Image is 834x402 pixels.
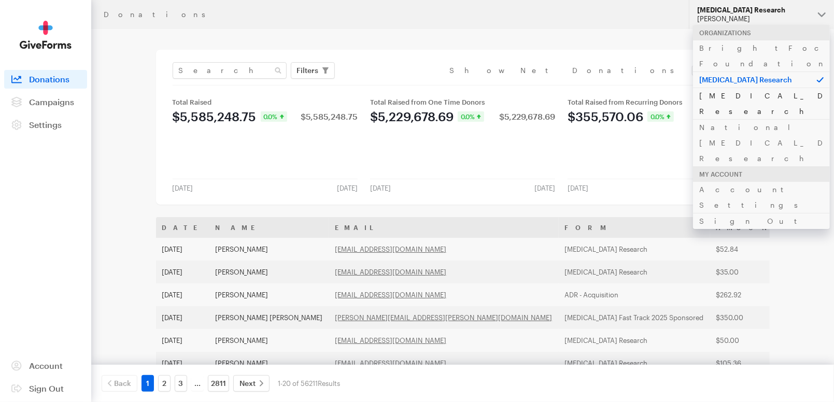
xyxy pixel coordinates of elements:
td: [DATE] [156,261,209,283]
a: Donations [4,70,87,89]
td: [PERSON_NAME] [209,283,329,306]
td: [PERSON_NAME] [PERSON_NAME] [209,306,329,329]
td: [DATE] [156,283,209,306]
td: [PERSON_NAME] [209,261,329,283]
a: Account [4,356,87,375]
div: [DATE] [561,184,595,192]
a: Sign Out [4,379,87,398]
a: 2 [158,375,171,392]
div: Total Raised from Recurring Donors [568,98,753,106]
span: Results [318,379,340,387]
td: $52.84 [710,238,794,261]
div: [DATE] [528,184,561,192]
a: [MEDICAL_DATA] Research [693,88,830,119]
div: [DATE] [331,184,364,192]
a: Sign Out [693,213,830,229]
a: 3 [175,375,187,392]
div: [MEDICAL_DATA] Research [697,6,810,15]
td: $50.00 [710,329,794,352]
td: [PERSON_NAME] [209,329,329,352]
a: [EMAIL_ADDRESS][DOMAIN_NAME] [335,268,447,276]
img: GiveForms [20,21,72,49]
span: Next [239,377,256,390]
a: Settings [4,116,87,134]
th: Name [209,217,329,238]
div: 0.0% [647,111,674,122]
td: [PERSON_NAME] [209,238,329,261]
a: [EMAIL_ADDRESS][DOMAIN_NAME] [335,245,447,253]
div: Total Raised from One Time Donors [370,98,555,106]
td: [DATE] [156,352,209,375]
td: [PERSON_NAME] [209,352,329,375]
div: Total Raised [173,98,358,106]
div: [DATE] [166,184,200,192]
span: Donations [29,74,69,84]
p: [MEDICAL_DATA] Research [693,71,830,88]
div: 0.0% [261,111,287,122]
input: Search Name & Email [173,62,287,79]
span: Account [29,361,63,370]
a: [EMAIL_ADDRESS][DOMAIN_NAME] [335,336,447,344]
td: [DATE] [156,306,209,329]
a: 2811 [208,375,229,392]
td: $350.00 [710,306,794,329]
td: [DATE] [156,329,209,352]
span: Campaigns [29,97,74,107]
a: National [MEDICAL_DATA] Research [693,119,830,166]
th: Form [559,217,710,238]
td: [MEDICAL_DATA] Fast Track 2025 Sponsored [559,306,710,329]
div: 0.0% [458,111,484,122]
a: [PERSON_NAME][EMAIL_ADDRESS][PERSON_NAME][DOMAIN_NAME] [335,313,553,322]
td: ADR - Acquisition [559,283,710,306]
td: [MEDICAL_DATA] Research [559,329,710,352]
div: My Account [693,166,830,182]
span: Settings [29,120,62,130]
th: Date [156,217,209,238]
td: [MEDICAL_DATA] Research [559,261,710,283]
span: Filters [297,64,319,77]
div: [PERSON_NAME] [697,15,810,23]
a: [EMAIL_ADDRESS][DOMAIN_NAME] [335,359,447,367]
div: $5,585,248.75 [173,110,257,123]
span: Sign Out [29,383,64,393]
div: $355,570.06 [568,110,643,123]
div: Organizations [693,25,830,40]
a: [EMAIL_ADDRESS][DOMAIN_NAME] [335,291,447,299]
div: 1-20 of 56211 [278,375,340,392]
div: $5,229,678.69 [499,112,555,121]
td: [MEDICAL_DATA] Research [559,352,710,375]
td: $35.00 [710,261,794,283]
div: $5,585,248.75 [301,112,358,121]
td: $105.36 [710,352,794,375]
div: [DATE] [364,184,397,192]
div: $5,229,678.69 [370,110,454,123]
td: $262.92 [710,283,794,306]
th: Email [329,217,559,238]
button: Filters [291,62,335,79]
td: [MEDICAL_DATA] Research [559,238,710,261]
a: Campaigns [4,93,87,111]
a: BrightFocus Foundation [693,40,830,71]
a: Next [233,375,270,392]
a: Account Settings [693,181,830,213]
td: [DATE] [156,238,209,261]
